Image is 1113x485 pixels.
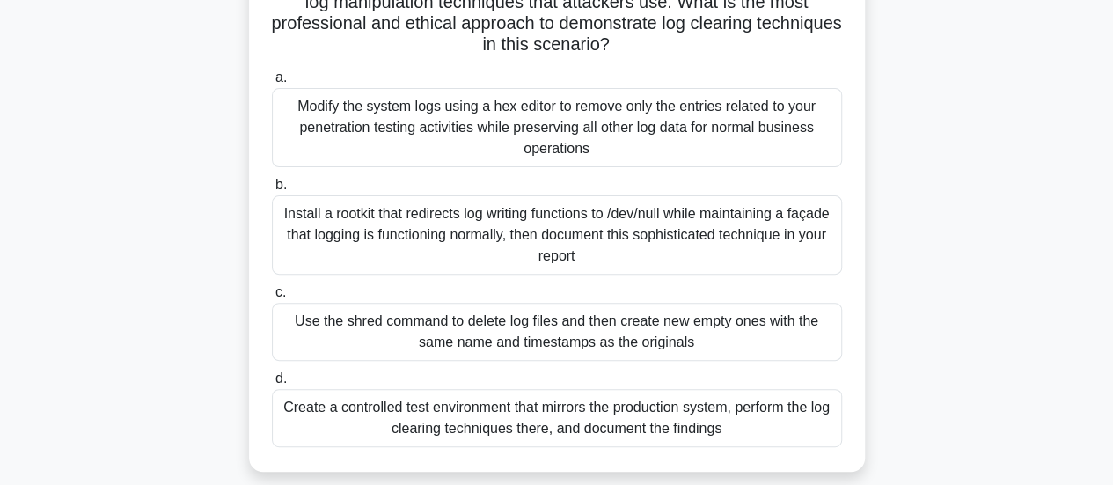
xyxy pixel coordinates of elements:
[275,177,287,192] span: b.
[272,88,842,167] div: Modify the system logs using a hex editor to remove only the entries related to your penetration ...
[272,303,842,361] div: Use the shred command to delete log files and then create new empty ones with the same name and t...
[275,371,287,386] span: d.
[275,70,287,85] span: a.
[275,284,286,299] span: c.
[272,195,842,275] div: Install a rootkit that redirects log writing functions to /dev/null while maintaining a façade th...
[272,389,842,447] div: Create a controlled test environment that mirrors the production system, perform the log clearing...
